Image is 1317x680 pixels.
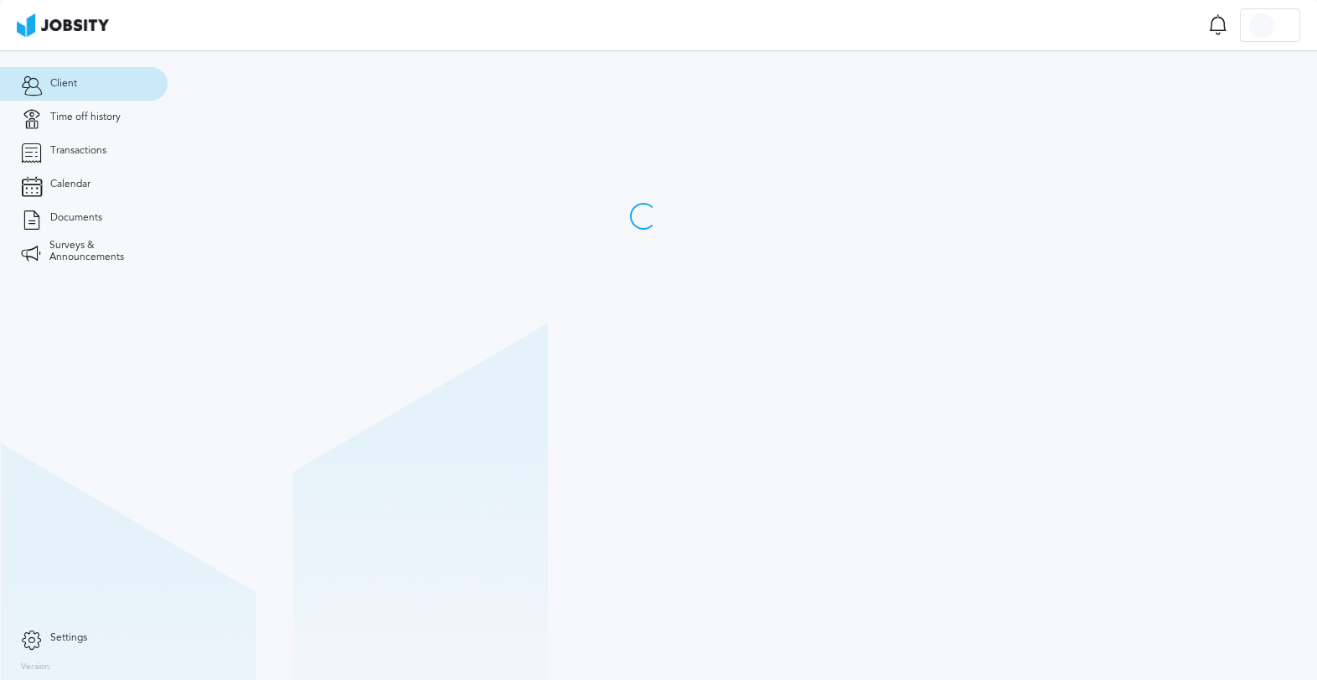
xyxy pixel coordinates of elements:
[49,240,147,263] span: Surveys & Announcements
[21,662,52,672] label: Version:
[50,212,102,224] span: Documents
[50,145,106,157] span: Transactions
[17,13,109,37] img: ab4bad089aa723f57921c736e9817d99.png
[50,179,90,190] span: Calendar
[50,78,77,90] span: Client
[50,632,87,644] span: Settings
[50,112,121,123] span: Time off history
